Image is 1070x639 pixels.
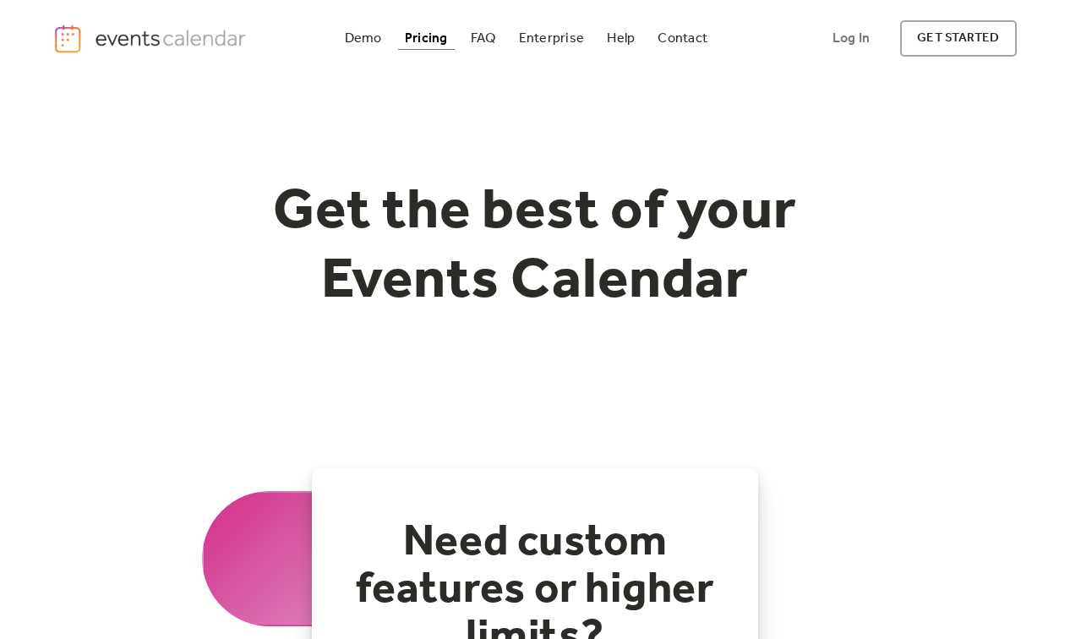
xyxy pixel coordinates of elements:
[600,27,641,50] a: Help
[900,20,1016,57] a: get started
[816,20,887,57] a: Log In
[345,34,382,43] div: Demo
[607,34,635,43] div: Help
[405,34,448,43] div: Pricing
[210,178,860,316] h1: Get the best of your Events Calendar
[658,34,707,43] div: Contact
[651,27,714,50] a: Contact
[398,27,455,50] a: Pricing
[338,27,389,50] a: Demo
[471,34,496,43] div: FAQ
[519,34,584,43] div: Enterprise
[512,27,591,50] a: Enterprise
[464,27,503,50] a: FAQ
